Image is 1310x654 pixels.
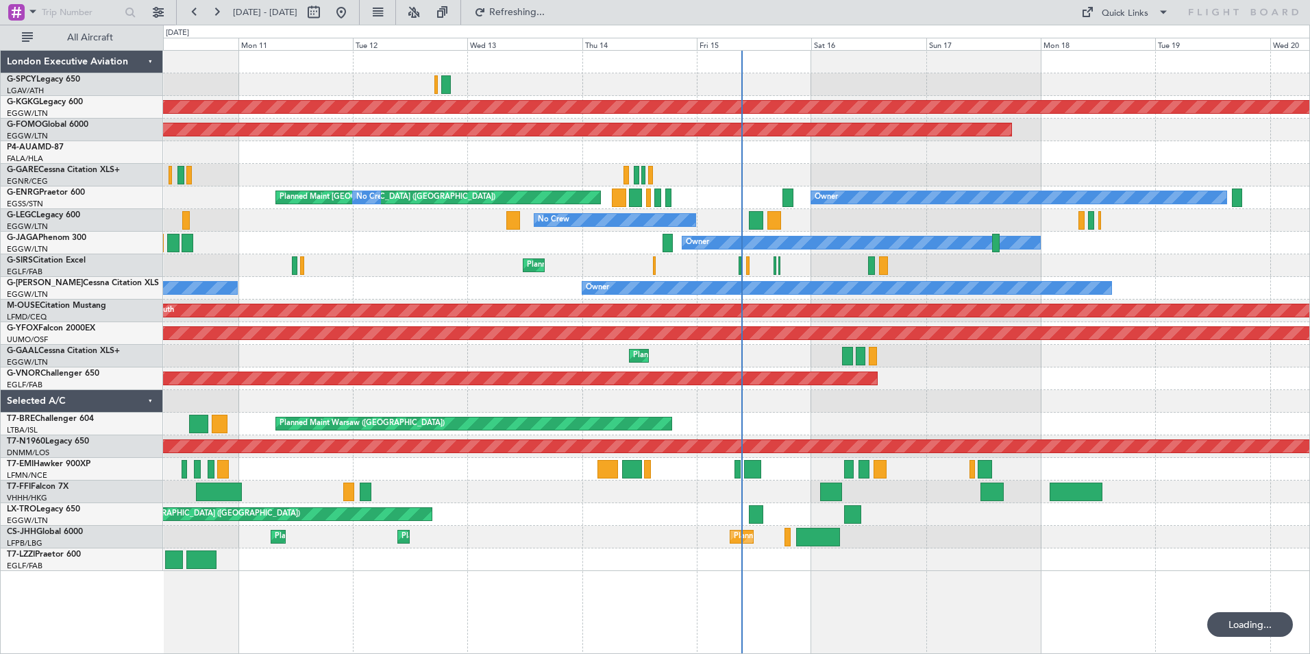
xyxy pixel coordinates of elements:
[1207,612,1293,637] div: Loading...
[7,221,48,232] a: EGGW/LTN
[7,98,83,106] a: G-KGKGLegacy 600
[42,2,121,23] input: Trip Number
[7,166,120,174] a: G-GARECessna Citation XLS+
[7,211,80,219] a: G-LEGCLegacy 600
[7,143,64,152] a: P4-AUAMD-87
[1041,38,1155,50] div: Mon 18
[7,75,80,84] a: G-SPCYLegacy 650
[7,267,42,277] a: EGLF/FAB
[7,357,48,367] a: EGGW/LTN
[7,415,94,423] a: T7-BREChallenger 604
[489,8,546,17] span: Refreshing...
[7,131,48,141] a: EGGW/LTN
[7,324,95,332] a: G-YFOXFalcon 2000EX
[7,550,35,559] span: T7-LZZI
[7,460,90,468] a: T7-EMIHawker 900XP
[7,75,36,84] span: G-SPCY
[926,38,1041,50] div: Sun 17
[401,526,617,547] div: Planned Maint [GEOGRAPHIC_DATA] ([GEOGRAPHIC_DATA])
[15,27,149,49] button: All Aircraft
[7,505,36,513] span: LX-TRO
[7,302,40,310] span: M-OUSE
[280,187,495,208] div: Planned Maint [GEOGRAPHIC_DATA] ([GEOGRAPHIC_DATA])
[280,413,445,434] div: Planned Maint Warsaw ([GEOGRAPHIC_DATA])
[7,493,47,503] a: VHHH/HKG
[7,324,38,332] span: G-YFOX
[7,470,47,481] a: LFMN/NCE
[7,176,48,186] a: EGNR/CEG
[7,302,106,310] a: M-OUSECitation Mustang
[7,154,43,164] a: FALA/HLA
[7,256,86,265] a: G-SIRSCitation Excel
[7,86,44,96] a: LGAV/ATH
[7,437,45,446] span: T7-N1960
[7,538,42,548] a: LFPB/LBG
[7,143,38,152] span: P4-AUA
[586,278,609,298] div: Owner
[1155,38,1270,50] div: Tue 19
[1074,1,1176,23] button: Quick Links
[7,370,40,378] span: G-VNOR
[7,256,33,265] span: G-SIRS
[7,234,38,242] span: G-JAGA
[7,347,38,355] span: G-GAAL
[275,526,491,547] div: Planned Maint [GEOGRAPHIC_DATA] ([GEOGRAPHIC_DATA])
[356,187,388,208] div: No Crew
[7,234,86,242] a: G-JAGAPhenom 300
[7,550,81,559] a: T7-LZZIPraetor 600
[686,232,709,253] div: Owner
[7,279,159,287] a: G-[PERSON_NAME]Cessna Citation XLS
[811,38,926,50] div: Sat 16
[468,1,550,23] button: Refreshing...
[7,335,48,345] a: UUMO/OSF
[467,38,582,50] div: Wed 13
[7,244,48,254] a: EGGW/LTN
[7,380,42,390] a: EGLF/FAB
[582,38,697,50] div: Thu 14
[7,415,35,423] span: T7-BRE
[815,187,838,208] div: Owner
[233,6,297,19] span: [DATE] - [DATE]
[7,516,48,526] a: EGGW/LTN
[7,189,85,197] a: G-ENRGPraetor 600
[527,255,743,276] div: Planned Maint [GEOGRAPHIC_DATA] ([GEOGRAPHIC_DATA])
[7,108,48,119] a: EGGW/LTN
[123,38,238,50] div: Sun 10
[7,528,36,536] span: CS-JHH
[353,38,467,50] div: Tue 12
[36,33,145,43] span: All Aircraft
[166,27,189,39] div: [DATE]
[7,199,43,209] a: EGSS/STN
[1102,7,1148,21] div: Quick Links
[7,121,88,129] a: G-FOMOGlobal 6000
[7,528,83,536] a: CS-JHHGlobal 6000
[7,425,38,435] a: LTBA/ISL
[7,279,83,287] span: G-[PERSON_NAME]
[7,166,38,174] span: G-GARE
[697,38,811,50] div: Fri 15
[7,561,42,571] a: EGLF/FAB
[7,189,39,197] span: G-ENRG
[7,448,49,458] a: DNMM/LOS
[7,483,31,491] span: T7-FFI
[7,121,42,129] span: G-FOMO
[538,210,569,230] div: No Crew
[7,289,48,300] a: EGGW/LTN
[238,38,353,50] div: Mon 11
[734,526,950,547] div: Planned Maint [GEOGRAPHIC_DATA] ([GEOGRAPHIC_DATA])
[7,483,69,491] a: T7-FFIFalcon 7X
[7,312,47,322] a: LFMD/CEQ
[7,211,36,219] span: G-LEGC
[7,347,120,355] a: G-GAALCessna Citation XLS+
[7,505,80,513] a: LX-TROLegacy 650
[7,98,39,106] span: G-KGKG
[7,437,89,446] a: T7-N1960Legacy 650
[633,346,683,366] div: Planned Maint
[75,504,300,524] div: Unplanned Maint [GEOGRAPHIC_DATA] ([GEOGRAPHIC_DATA])
[7,370,99,378] a: G-VNORChallenger 650
[7,460,34,468] span: T7-EMI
